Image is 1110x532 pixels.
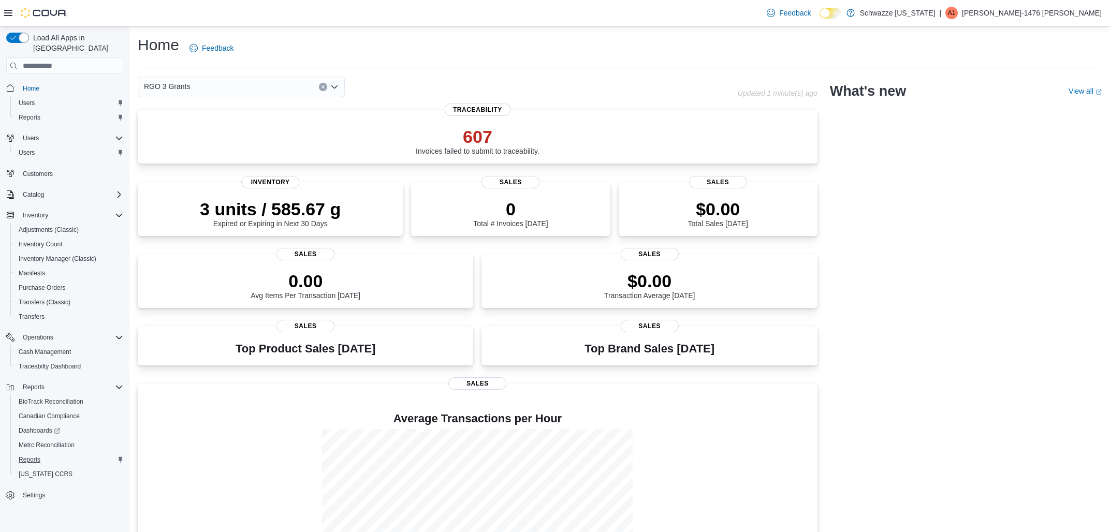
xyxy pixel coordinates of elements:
span: Sales [276,320,334,332]
span: Catalog [23,190,44,199]
svg: External link [1096,89,1102,95]
button: Catalog [19,188,48,201]
h3: Top Brand Sales [DATE] [585,343,714,355]
h2: What's new [830,83,906,99]
a: Reports [14,453,45,466]
span: Canadian Compliance [19,412,80,420]
span: Transfers [19,313,45,321]
p: 3 units / 585.67 g [200,199,341,219]
span: Transfers (Classic) [19,298,70,306]
a: Inventory Manager (Classic) [14,253,100,265]
a: Feedback [763,3,815,23]
button: Customers [2,166,127,181]
button: Users [10,145,127,160]
span: Home [23,84,39,93]
span: BioTrack Reconciliation [19,397,83,406]
span: Sales [481,176,539,188]
a: Manifests [14,267,49,279]
h4: Average Transactions per Hour [146,412,809,425]
h1: Home [138,35,179,55]
div: Avg Items Per Transaction [DATE] [251,271,360,300]
a: View allExternal link [1069,87,1102,95]
span: Users [19,99,35,107]
a: Inventory Count [14,238,67,250]
p: Schwazze [US_STATE] [860,7,936,19]
span: Users [14,97,123,109]
span: Sales [621,320,679,332]
button: Home [2,80,127,95]
button: [US_STATE] CCRS [10,467,127,481]
a: BioTrack Reconciliation [14,395,87,408]
span: Reports [19,455,40,464]
span: Reports [19,113,40,122]
button: Transfers (Classic) [10,295,127,309]
span: Customers [23,170,53,178]
a: Metrc Reconciliation [14,439,79,451]
a: Users [14,97,39,109]
nav: Complex example [6,76,123,529]
p: 0 [473,199,548,219]
span: Inventory Count [14,238,123,250]
span: Customers [19,167,123,180]
span: Sales [448,377,506,390]
span: Transfers (Classic) [14,296,123,308]
button: Metrc Reconciliation [10,438,127,452]
a: Dashboards [14,424,64,437]
a: Users [14,146,39,159]
div: Total Sales [DATE] [688,199,748,228]
a: Transfers (Classic) [14,296,75,308]
span: Users [23,134,39,142]
span: Inventory [241,176,299,188]
a: Reports [14,111,45,124]
p: 607 [416,126,539,147]
span: RGO 3 Grants [144,80,190,93]
a: Traceabilty Dashboard [14,360,85,373]
span: Sales [689,176,747,188]
a: Cash Management [14,346,75,358]
span: Feedback [779,8,811,18]
button: Reports [10,110,127,125]
button: Inventory [2,208,127,223]
span: Traceabilty Dashboard [14,360,123,373]
span: Manifests [19,269,45,277]
span: BioTrack Reconciliation [14,395,123,408]
div: Allyson-1476 Miller [945,7,958,19]
button: BioTrack Reconciliation [10,394,127,409]
input: Dark Mode [820,8,841,19]
button: Users [19,132,43,144]
span: Users [14,146,123,159]
button: Manifests [10,266,127,280]
a: Customers [19,168,57,180]
button: Adjustments (Classic) [10,223,127,237]
span: Operations [23,333,53,342]
a: Home [19,82,43,95]
span: Inventory Count [19,240,63,248]
button: Transfers [10,309,127,324]
span: Traceability [445,104,510,116]
span: A1 [948,7,956,19]
span: Reports [23,383,45,391]
p: Updated 1 minute(s) ago [738,89,817,97]
div: Invoices failed to submit to traceability. [416,126,539,155]
button: Cash Management [10,345,127,359]
span: Settings [19,489,123,501]
p: $0.00 [604,271,695,291]
button: Inventory [19,209,52,221]
span: Reports [14,453,123,466]
button: Catalog [2,187,127,202]
span: Home [19,81,123,94]
span: Cash Management [19,348,71,356]
button: Purchase Orders [10,280,127,295]
span: Inventory Manager (Classic) [14,253,123,265]
a: Adjustments (Classic) [14,224,83,236]
span: Adjustments (Classic) [19,226,79,234]
div: Transaction Average [DATE] [604,271,695,300]
img: Cova [21,8,67,18]
button: Reports [19,381,49,393]
button: Operations [2,330,127,345]
a: Transfers [14,311,49,323]
h3: Top Product Sales [DATE] [236,343,375,355]
span: Dashboards [19,426,60,435]
span: Inventory Manager (Classic) [19,255,96,263]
